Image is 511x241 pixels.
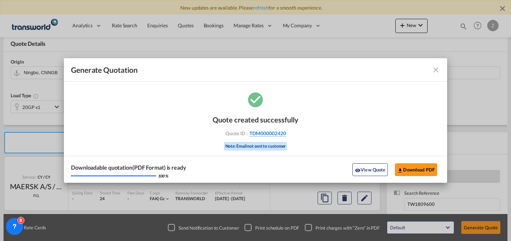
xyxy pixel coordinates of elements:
div: Quote ID : [214,130,297,137]
button: Download PDF [395,163,437,176]
md-icon: icon-checkbox-marked-circle [247,91,264,108]
div: 100 % [158,173,168,179]
md-icon: icon-close fg-AAA8AD cursor m-0 [432,66,440,74]
md-dialog: Generate Quotation Quote ... [64,58,447,183]
div: Quote created successfully [213,115,298,124]
div: Downloadable quotation(PDF Format) is ready [71,164,186,171]
div: Note: Email not sent to customer [224,142,287,151]
span: Generate Quotation [71,65,138,75]
span: TDM000002420 [249,130,286,137]
md-icon: icon-eye [355,168,361,173]
md-icon: icon-download [397,168,403,173]
button: icon-eyeView Quote [352,163,388,176]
